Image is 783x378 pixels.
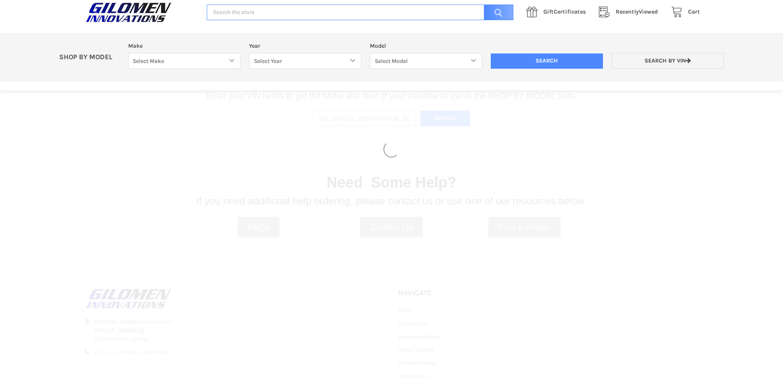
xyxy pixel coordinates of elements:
label: Make [128,42,240,50]
span: Gift [543,8,554,15]
a: GILOMEN INNOVATIONS [83,2,198,23]
a: Cart [667,7,700,17]
span: Cart [688,8,700,15]
a: GiftCertificates [522,7,594,17]
p: SHOP BY MODEL [55,53,124,62]
input: Search the store [207,5,513,21]
label: Year [249,42,361,50]
a: Search by VIN [612,53,724,69]
a: RecentlyViewed [594,7,667,17]
label: Model [370,42,482,50]
img: GILOMEN INNOVATIONS [83,2,174,23]
span: Certificates [543,8,586,15]
span: Viewed [616,8,658,15]
input: Search [491,53,603,69]
span: Recently [616,8,639,15]
input: Search [480,5,513,21]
